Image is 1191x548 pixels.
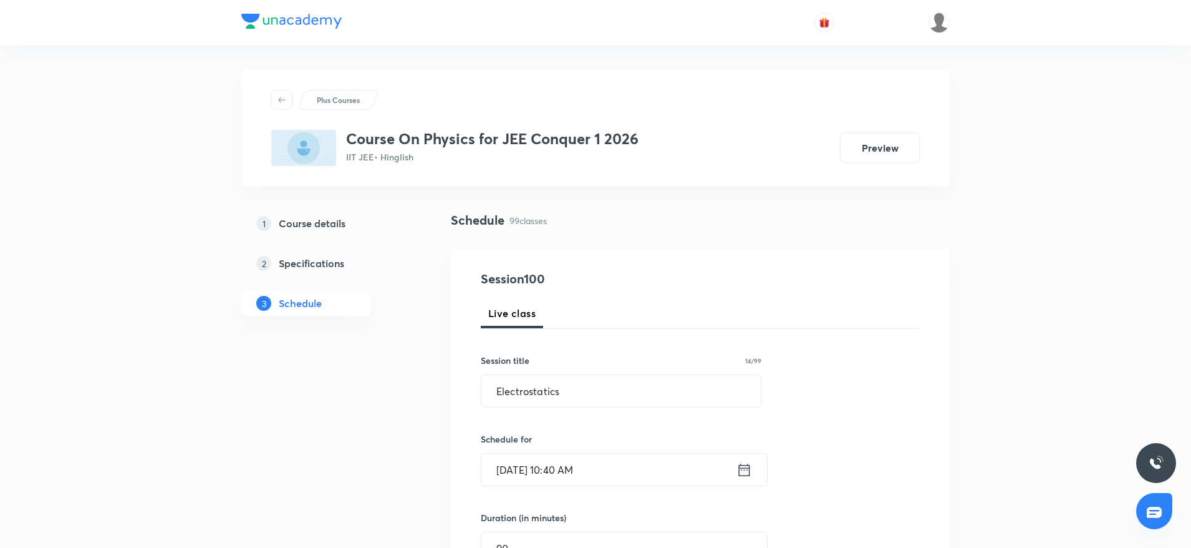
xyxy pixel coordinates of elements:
[279,216,345,231] h5: Course details
[481,511,566,524] h6: Duration (in minutes)
[256,216,271,231] p: 1
[481,270,708,288] h4: Session 100
[481,375,761,407] input: A great title is short, clear and descriptive
[1149,456,1164,471] img: ttu
[488,306,536,321] span: Live class
[317,94,360,105] p: Plus Courses
[481,354,529,367] h6: Session title
[256,256,271,271] p: 2
[346,130,639,148] h3: Course On Physics for JEE Conquer 1 2026
[814,12,834,32] button: avatar
[451,211,504,230] h4: Schedule
[241,14,342,29] img: Company Logo
[279,256,344,271] h5: Specifications
[271,130,336,166] img: 4A759E69-DD8F-400E-BA6A-C1EF3FA09744_plus.png
[346,150,639,164] p: IIT JEE • Hinglish
[241,14,342,32] a: Company Logo
[241,211,411,236] a: 1Course details
[819,17,830,28] img: avatar
[509,214,547,227] p: 99 classes
[279,296,322,311] h5: Schedule
[928,12,950,33] img: Ankit Porwal
[256,296,271,311] p: 3
[481,433,761,446] h6: Schedule for
[241,251,411,276] a: 2Specifications
[840,133,920,163] button: Preview
[745,358,761,364] p: 14/99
